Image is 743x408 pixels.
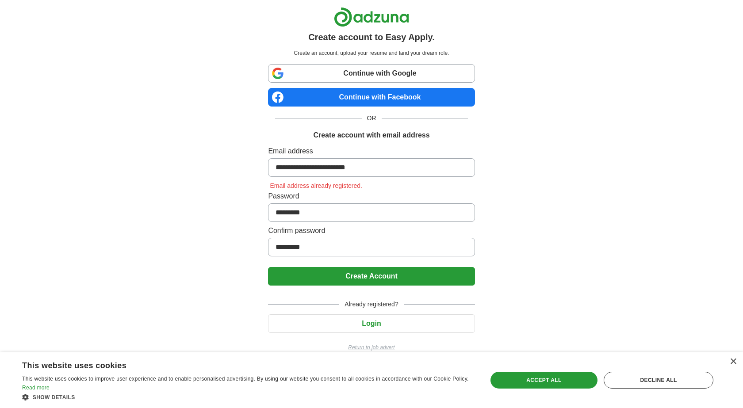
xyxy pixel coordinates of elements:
label: Password [268,191,475,202]
span: Show details [33,394,75,400]
div: Show details [22,393,474,401]
div: Decline all [604,372,713,389]
a: Login [268,320,475,327]
a: Continue with Google [268,64,475,83]
div: Close [730,358,736,365]
span: OR [362,114,382,123]
h1: Create account to Easy Apply. [308,31,435,44]
p: Create an account, upload your resume and land your dream role. [270,49,473,57]
button: Login [268,314,475,333]
a: Return to job advert [268,343,475,351]
span: Already registered? [339,300,403,309]
h1: Create account with email address [313,130,429,141]
a: Read more, opens a new window [22,385,50,391]
label: Confirm password [268,225,475,236]
a: Continue with Facebook [268,88,475,107]
span: Email address already registered. [268,182,364,189]
img: Adzuna logo [334,7,409,27]
span: This website uses cookies to improve user experience and to enable personalised advertising. By u... [22,376,469,382]
button: Create Account [268,267,475,286]
label: Email address [268,146,475,156]
div: This website uses cookies [22,358,452,371]
div: Accept all [490,372,597,389]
